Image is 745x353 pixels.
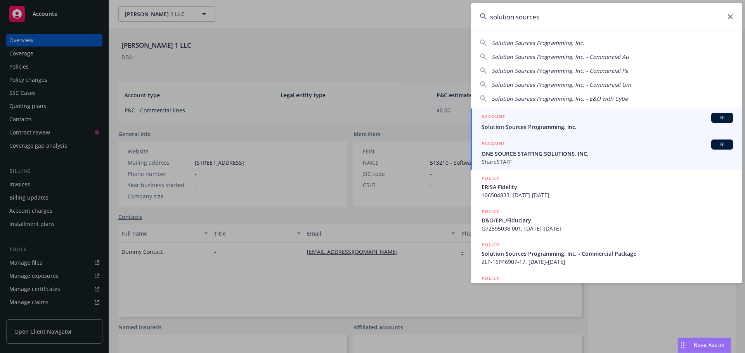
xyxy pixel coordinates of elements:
[482,113,505,122] h5: ACCOUNT
[492,67,628,74] span: Solution Sources Programming, Inc. - Commercial Pa
[694,342,724,348] span: Nova Assist
[492,53,629,60] span: Solution Sources Programming, Inc. - Commercial Au
[482,150,733,158] span: ONE SOURCE STAFFING SOLUTIONS, INC.
[471,237,742,270] a: POLICYSolution Sources Programming, Inc. - Commercial PackageZLP-15P46907-17, [DATE]-[DATE]
[714,114,730,121] span: BI
[482,183,733,191] span: ERISA Fidelity
[482,158,733,166] span: ShareSTAFF
[492,95,628,102] span: Solution Sources Programming, Inc. - E&O with Cybe
[482,258,733,266] span: ZLP-15P46907-17, [DATE]-[DATE]
[482,139,505,149] h5: ACCOUNT
[482,174,499,182] h5: POLICY
[471,203,742,237] a: POLICYD&O/EPL/FiduciaryG72595038 001, [DATE]-[DATE]
[678,338,688,353] div: Drag to move
[482,123,733,131] span: Solution Sources Programming, Inc.
[471,170,742,203] a: POLICYERISA Fidelity106504833, [DATE]-[DATE]
[482,208,499,215] h5: POLICY
[471,3,742,31] input: Search...
[482,250,733,258] span: Solution Sources Programming, Inc. - Commercial Package
[492,81,631,88] span: Solution Sources Programming, Inc. - Commercial Um
[482,241,499,249] h5: POLICY
[482,224,733,232] span: G72595038 001, [DATE]-[DATE]
[471,108,742,135] a: ACCOUNTBISolution Sources Programming, Inc.
[492,39,584,46] span: Solution Sources Programming, Inc.
[714,141,730,148] span: BI
[482,216,733,224] span: D&O/EPL/Fiduciary
[482,274,499,282] h5: POLICY
[471,270,742,303] a: POLICY
[471,135,742,170] a: ACCOUNTBIONE SOURCE STAFFING SOLUTIONS, INC.ShareSTAFF
[677,338,731,353] button: Nova Assist
[482,191,733,199] span: 106504833, [DATE]-[DATE]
